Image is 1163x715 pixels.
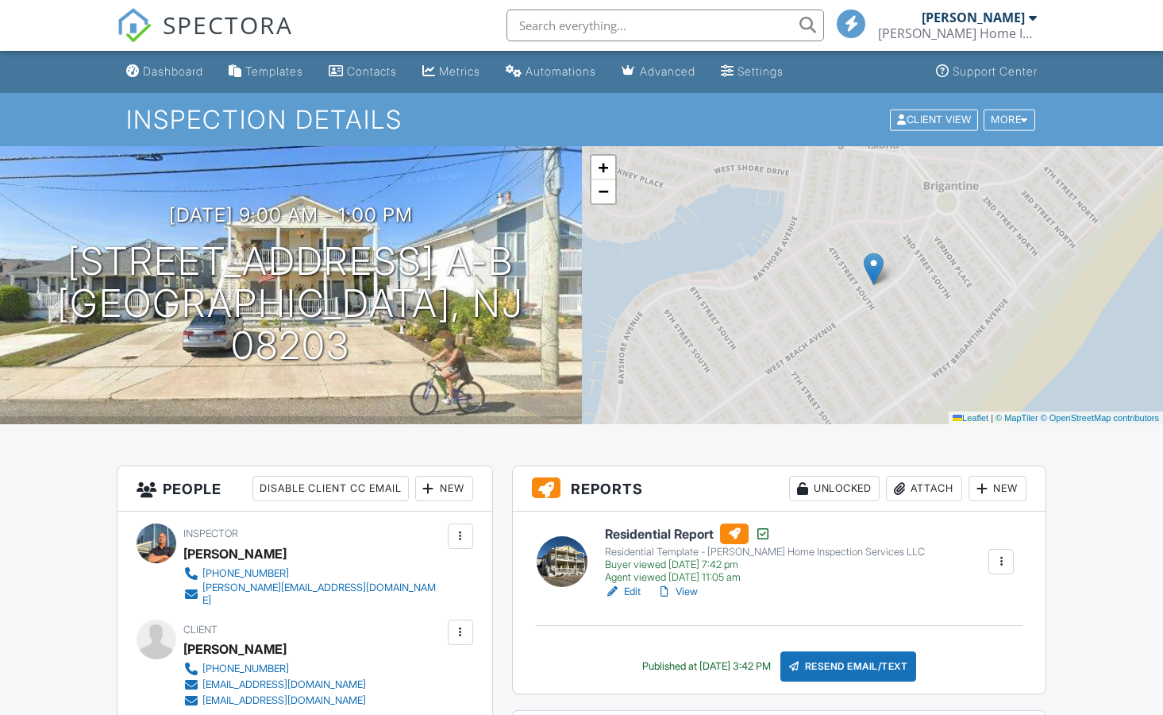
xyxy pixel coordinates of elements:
h3: Reports [513,466,1046,512]
div: Settings [737,64,784,78]
a: [EMAIL_ADDRESS][DOMAIN_NAME] [183,677,366,693]
div: More [984,109,1035,130]
h1: [STREET_ADDRESS] A-B [GEOGRAPHIC_DATA], NJ 08203 [25,241,556,366]
div: Metrics [439,64,480,78]
div: [PERSON_NAME] [183,542,287,566]
a: Metrics [416,57,487,87]
a: View [657,584,698,600]
a: SPECTORA [117,21,293,55]
div: Automations [526,64,596,78]
span: SPECTORA [163,8,293,41]
span: | [991,413,993,423]
h3: People [117,466,492,512]
a: Zoom out [591,180,615,203]
a: Advanced [615,57,702,87]
div: Contacts [347,64,397,78]
input: Search everything... [506,10,824,41]
a: Edit [605,584,641,600]
h1: Inspection Details [126,106,1036,133]
div: Resend Email/Text [780,651,917,682]
div: Templates [245,64,303,78]
div: [EMAIL_ADDRESS][DOMAIN_NAME] [202,678,366,691]
div: Advanced [640,64,695,78]
a: © OpenStreetMap contributors [1041,413,1159,423]
a: Support Center [930,57,1044,87]
div: New [415,476,473,501]
a: Dashboard [120,57,210,87]
a: [EMAIL_ADDRESS][DOMAIN_NAME] [183,693,366,709]
div: Support Center [953,64,1038,78]
a: Client View [888,113,982,125]
a: [PHONE_NUMBER] [183,661,366,677]
div: Dashboard [143,64,203,78]
div: Attach [886,476,962,501]
a: Automations (Basic) [499,57,603,87]
div: Client View [890,109,978,130]
span: + [598,157,608,177]
span: − [598,181,608,201]
a: Settings [714,57,790,87]
div: [PHONE_NUMBER] [202,663,289,675]
div: [PHONE_NUMBER] [202,567,289,580]
div: New [969,476,1026,501]
div: [PERSON_NAME][EMAIL_ADDRESS][DOMAIN_NAME] [202,582,444,607]
div: [PERSON_NAME] [183,637,287,661]
a: Zoom in [591,156,615,180]
img: The Best Home Inspection Software - Spectora [117,8,152,43]
div: Published at [DATE] 3:42 PM [642,660,771,673]
img: Marker [864,253,884,285]
h6: Residential Report [605,524,925,544]
a: Contacts [322,57,403,87]
span: Client [183,624,218,636]
div: Unlocked [789,476,880,501]
h3: [DATE] 9:00 am - 1:00 pm [169,204,413,226]
a: © MapTiler [995,413,1038,423]
div: [PERSON_NAME] [922,10,1025,25]
a: Residential Report Residential Template - [PERSON_NAME] Home Inspection Services LLC Buyer viewed... [605,524,925,584]
div: Buyer viewed [DATE] 7:42 pm [605,558,925,571]
a: [PERSON_NAME][EMAIL_ADDRESS][DOMAIN_NAME] [183,582,444,607]
div: Agent viewed [DATE] 11:05 am [605,571,925,584]
a: Templates [222,57,310,87]
div: Disable Client CC Email [252,476,409,501]
div: Residential Template - [PERSON_NAME] Home Inspection Services LLC [605,546,925,558]
a: [PHONE_NUMBER] [183,566,444,582]
span: Inspector [183,528,238,539]
a: Leaflet [953,413,988,423]
div: Kane Home Inspection Services LLC [878,25,1037,41]
div: [EMAIL_ADDRESS][DOMAIN_NAME] [202,694,366,707]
